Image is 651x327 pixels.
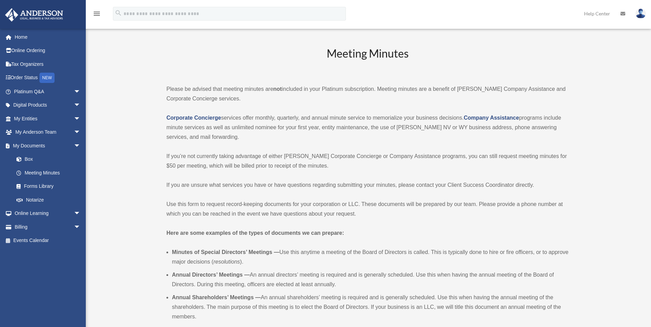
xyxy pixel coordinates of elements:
[10,193,91,207] a: Notarize
[5,125,91,139] a: My Anderson Teamarrow_drop_down
[166,152,569,171] p: If you’re not currently taking advantage of either [PERSON_NAME] Corporate Concierge or Company A...
[74,98,88,112] span: arrow_drop_down
[5,85,91,98] a: Platinum Q&Aarrow_drop_down
[93,12,101,18] a: menu
[166,199,569,219] p: Use this form to request record-keeping documents for your corporation or LLC. These documents wi...
[74,220,88,234] span: arrow_drop_down
[5,98,91,112] a: Digital Productsarrow_drop_down
[5,71,91,85] a: Order StatusNEW
[166,230,344,236] strong: Here are some examples of the types of documents we can prepare:
[93,10,101,18] i: menu
[10,180,91,193] a: Forms Library
[5,220,91,234] a: Billingarrow_drop_down
[115,9,122,17] i: search
[74,112,88,126] span: arrow_drop_down
[636,9,646,19] img: User Pic
[5,44,91,58] a: Online Ordering
[172,270,569,289] li: An annual directors’ meeting is required and is generally scheduled. Use this when having the ann...
[273,86,282,92] strong: not
[5,139,91,153] a: My Documentsarrow_drop_down
[74,125,88,140] span: arrow_drop_down
[172,249,279,255] b: Minutes of Special Directors’ Meetings —
[3,8,65,22] img: Anderson Advisors Platinum Portal
[464,115,519,121] a: Company Assistance
[10,166,88,180] a: Meeting Minutes
[5,30,91,44] a: Home
[5,112,91,125] a: My Entitiesarrow_drop_down
[5,207,91,220] a: Online Learningarrow_drop_down
[39,73,55,83] div: NEW
[172,272,250,278] b: Annual Directors’ Meetings —
[166,180,569,190] p: If you are unsure what services you have or have questions regarding submitting your minutes, ple...
[172,294,261,300] b: Annual Shareholders’ Meetings —
[166,46,569,74] h2: Meeting Minutes
[74,207,88,221] span: arrow_drop_down
[213,259,240,265] em: resolutions
[5,234,91,247] a: Events Calendar
[166,113,569,142] p: services offer monthly, quarterly, and annual minute service to memorialize your business decisio...
[74,139,88,153] span: arrow_drop_down
[172,293,569,322] li: An annual shareholders’ meeting is required and is generally scheduled. Use this when having the ...
[172,247,569,267] li: Use this anytime a meeting of the Board of Directors is called. This is typically done to hire or...
[10,153,91,166] a: Box
[74,85,88,99] span: arrow_drop_down
[166,84,569,104] p: Please be advised that meeting minutes are included in your Platinum subscription. Meeting minute...
[166,115,221,121] a: Corporate Concierge
[5,57,91,71] a: Tax Organizers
